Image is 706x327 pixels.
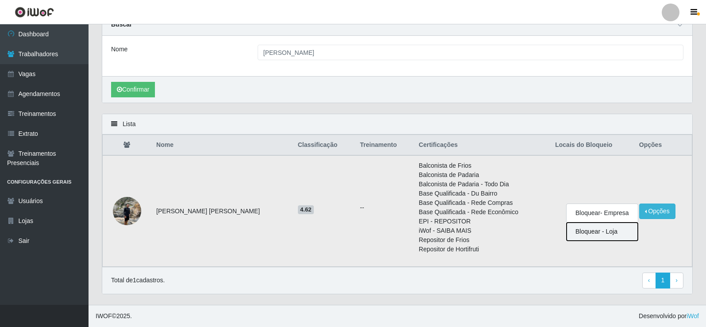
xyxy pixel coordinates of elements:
li: Base Qualificada - Du Bairro [419,189,544,198]
th: Opções [634,135,692,156]
div: Lista [102,114,692,135]
a: Previous [642,273,656,289]
li: Repositor de Hortifruti [419,245,544,254]
a: iWof [687,312,699,319]
span: IWOF [96,312,112,319]
span: › [675,277,678,284]
a: 1 [656,273,671,289]
p: Total de 1 cadastros. [111,276,165,285]
th: Certificações [413,135,550,156]
span: 4.62 [298,205,314,214]
span: ‹ [648,277,650,284]
li: Balconista de Padaria - Todo Dia [419,180,544,189]
img: CoreUI Logo [15,7,54,18]
nav: pagination [642,273,683,289]
li: Base Qualificada - Rede Econômico [419,208,544,217]
li: iWof - SAIBA MAIS [419,226,544,235]
span: © 2025 . [96,312,132,321]
li: Base Qualificada - Rede Compras [419,198,544,208]
li: EPI - REPOSITOR [419,217,544,226]
img: 1700098236719.jpeg [113,192,141,230]
input: Digite o Nome... [258,45,683,60]
td: [PERSON_NAME] [PERSON_NAME] [151,155,293,267]
button: Confirmar [111,82,155,97]
th: Locais do Bloqueio [550,135,634,156]
li: Balconista de Padaria [419,170,544,180]
button: Bloquear - Empresa [567,204,638,223]
th: Nome [151,135,293,156]
span: Desenvolvido por [639,312,699,321]
li: Repositor de Frios [419,235,544,245]
th: Treinamento [355,135,413,156]
ul: -- [360,203,408,212]
button: Bloquear - Loja [567,223,638,241]
a: Next [670,273,683,289]
button: Opções [639,204,675,219]
label: Nome [111,45,127,54]
th: Classificação [293,135,355,156]
li: Balconista de Frios [419,161,544,170]
strong: Buscar [111,21,132,28]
